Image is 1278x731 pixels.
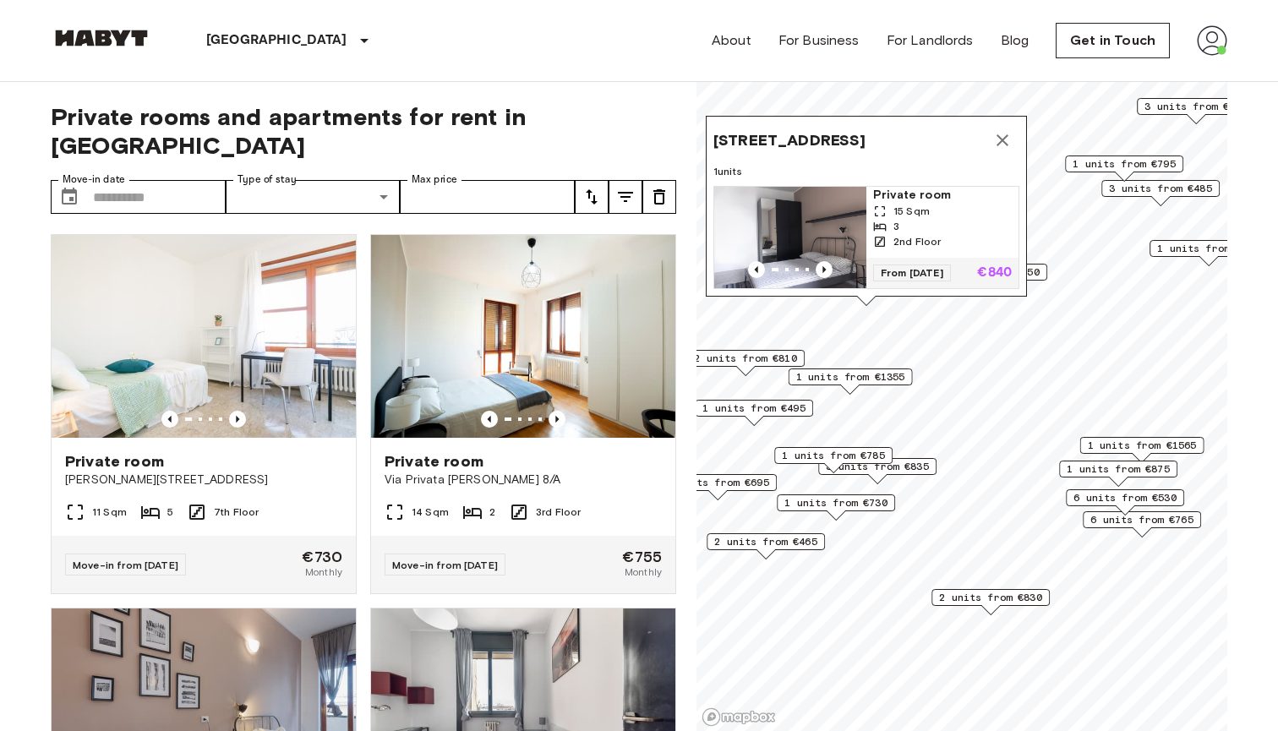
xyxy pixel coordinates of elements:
span: [PERSON_NAME][STREET_ADDRESS] [65,472,342,488]
a: Marketing picture of unit IT-14-048-001-03HPrevious imagePrevious imagePrivate room[PERSON_NAME][... [51,234,357,594]
span: 7th Floor [214,505,259,520]
img: avatar [1197,25,1227,56]
span: Move-in from [DATE] [73,559,178,571]
div: Map marker [1083,511,1201,537]
span: Private room [65,451,164,472]
span: 2 [489,505,495,520]
span: 1 units from €695 [666,475,769,490]
a: Blog [1001,30,1029,51]
button: Previous image [549,411,565,428]
div: Map marker [1065,155,1183,182]
label: Type of stay [238,172,297,187]
button: tune [575,180,609,214]
span: 3 units from €705 [1144,99,1248,114]
div: Map marker [931,589,1050,615]
span: 3rd Floor [536,505,581,520]
button: Previous image [748,261,765,278]
span: 1 units from €850 [937,265,1040,280]
div: Map marker [1137,98,1255,124]
div: Map marker [774,447,893,473]
div: Map marker [1080,437,1204,463]
span: 6 units from €765 [1090,512,1193,527]
span: Private room [873,187,1012,204]
a: Get in Touch [1056,23,1170,58]
span: Monthly [625,565,662,580]
span: 1 units from €1565 [1088,438,1197,453]
p: €840 [977,266,1012,280]
img: Marketing picture of unit IT-14-025-002-03H [714,187,866,288]
div: Map marker [1101,180,1220,206]
a: Marketing picture of unit IT-14-055-010-002HPrevious imagePrevious imagePrivate roomVia Privata [... [370,234,676,594]
span: 1 units from €1355 [796,369,905,385]
button: Previous image [481,411,498,428]
label: Move-in date [63,172,125,187]
button: Previous image [229,411,246,428]
p: [GEOGRAPHIC_DATA] [206,30,347,51]
span: 1 units from €730 [784,495,887,510]
span: 3 units from €485 [1109,181,1212,196]
span: 1 units from €770 [1157,241,1260,256]
span: 6 units from €530 [1073,490,1177,505]
img: Marketing picture of unit IT-14-048-001-03H [52,235,356,438]
span: Private room [385,451,483,472]
span: 1 units from €875 [1067,461,1170,477]
div: Map marker [777,494,895,521]
span: 2nd Floor [893,234,941,249]
span: Move-in from [DATE] [392,559,498,571]
div: Map marker [686,350,805,376]
div: Map marker [1059,461,1177,487]
span: Private rooms and apartments for rent in [GEOGRAPHIC_DATA] [51,102,676,160]
div: Map marker [658,474,777,500]
label: Max price [412,172,457,187]
span: 11 Sqm [92,505,127,520]
span: 2 units from €830 [939,590,1042,605]
div: Map marker [706,116,1027,306]
span: 5 [167,505,173,520]
span: Via Privata [PERSON_NAME] 8/A [385,472,662,488]
a: Mapbox logo [702,707,776,727]
div: Map marker [695,400,813,426]
a: For Landlords [887,30,974,51]
span: €755 [622,549,662,565]
button: Choose date [52,180,86,214]
button: tune [609,180,642,214]
div: Map marker [1150,240,1268,266]
span: 3 units from €835 [826,459,929,474]
span: 2 units from €465 [714,534,817,549]
div: Map marker [1066,489,1184,516]
span: 1 units [713,164,1019,179]
button: tune [642,180,676,214]
a: About [712,30,751,51]
div: Map marker [707,533,825,559]
span: Monthly [305,565,342,580]
a: Marketing picture of unit IT-14-025-002-03HPrevious imagePrevious imagePrivate room15 Sqm32nd Flo... [713,186,1019,289]
span: 14 Sqm [412,505,449,520]
span: [STREET_ADDRESS] [713,130,866,150]
span: 1 units from €795 [1073,156,1176,172]
button: Previous image [161,411,178,428]
span: 15 Sqm [893,204,930,219]
span: 3 [893,219,899,234]
a: For Business [778,30,860,51]
span: €730 [302,549,342,565]
span: From [DATE] [873,265,951,281]
button: Previous image [816,261,833,278]
img: Habyt [51,30,152,46]
span: 1 units from €785 [782,448,885,463]
span: 1 units from €495 [702,401,806,416]
span: 2 units from €810 [694,351,797,366]
div: Map marker [789,368,913,395]
img: Marketing picture of unit IT-14-055-010-002H [371,235,675,438]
